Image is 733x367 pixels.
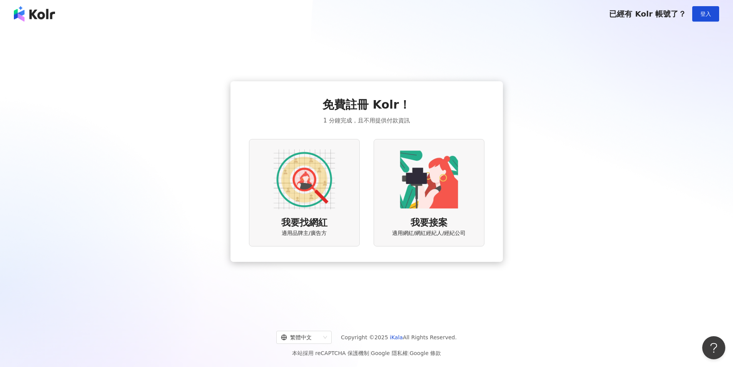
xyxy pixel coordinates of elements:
[398,149,460,210] img: KOL identity option
[371,350,408,356] a: Google 隱私權
[411,216,447,230] span: 我要接案
[281,216,327,230] span: 我要找網紅
[408,350,410,356] span: |
[322,97,411,113] span: 免費註冊 Kolr！
[390,334,403,340] a: iKala
[282,230,327,237] span: 適用品牌主/廣告方
[409,350,441,356] a: Google 條款
[702,336,725,359] iframe: Help Scout Beacon - Open
[609,9,686,18] span: 已經有 Kolr 帳號了？
[369,350,371,356] span: |
[392,230,466,237] span: 適用網紅/網紅經紀人/經紀公司
[274,149,335,210] img: AD identity option
[323,116,409,125] span: 1 分鐘完成，且不用提供付款資訊
[341,333,457,342] span: Copyright © 2025 All Rights Reserved.
[692,6,719,22] button: 登入
[700,11,711,17] span: 登入
[281,331,320,344] div: 繁體中文
[292,349,441,358] span: 本站採用 reCAPTCHA 保護機制
[14,6,55,22] img: logo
